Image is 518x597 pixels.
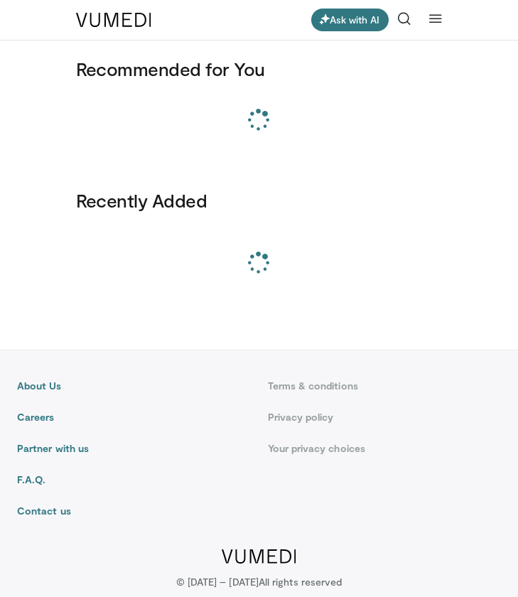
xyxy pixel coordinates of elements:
a: Partner with us [17,441,251,456]
a: About Us [17,379,251,393]
img: VuMedi Logo [76,13,151,27]
a: Contact us [17,504,251,518]
h3: Recommended for You [76,58,443,80]
a: F.A.Q. [17,473,251,487]
a: Privacy policy [268,410,502,424]
a: Careers [17,410,251,424]
h3: Recently Added [76,189,443,212]
p: © [DATE] – [DATE] [176,575,342,589]
button: Ask with AI [311,9,389,31]
img: VuMedi Logo [222,549,296,564]
span: All rights reserved [259,576,342,588]
a: Terms & conditions [268,379,502,393]
a: Your privacy choices [268,441,502,456]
